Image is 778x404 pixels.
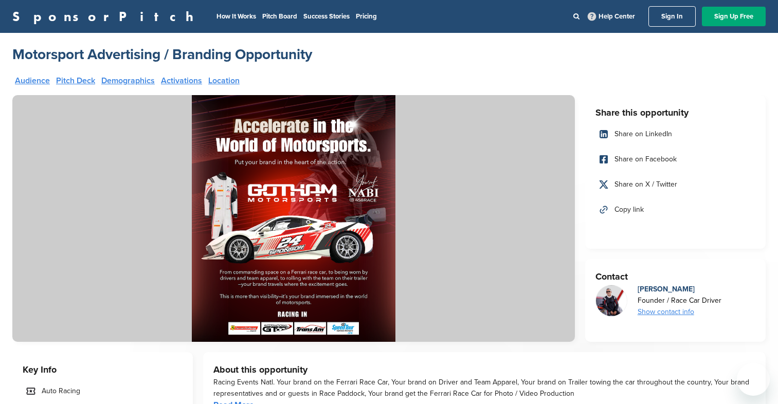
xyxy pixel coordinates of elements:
span: Auto Racing [42,385,80,397]
a: Share on Facebook [595,149,755,170]
a: Share on X / Twitter [595,174,755,195]
h3: Key Info [23,362,183,377]
a: Sign In [648,6,696,27]
a: Share on LinkedIn [595,123,755,145]
a: Audience [15,77,50,85]
span: Share on X / Twitter [614,179,677,190]
h3: Contact [595,269,755,284]
a: Demographics [101,77,155,85]
a: Pitch Board [262,12,297,21]
div: Founder / Race Car Driver [638,295,721,306]
h3: About this opportunity [213,362,755,377]
a: Copy link [595,199,755,221]
a: Sign Up Free [702,7,766,26]
a: How It Works [216,12,256,21]
a: Pitch Deck [56,77,95,85]
img: Screenshot 2025 07 23 at 09.45.12 [596,285,627,333]
a: Location [208,77,240,85]
a: SponsorPitch [12,10,200,23]
a: Activations [161,77,202,85]
div: Racing Events Natl. Your brand on the Ferrari Race Car, Your brand on Driver and Team Apparel, Yo... [213,377,755,399]
span: Copy link [614,204,644,215]
span: Share on LinkedIn [614,128,672,140]
h3: Share this opportunity [595,105,755,120]
img: Sponsorpitch & [12,95,575,342]
a: Pricing [356,12,377,21]
div: Show contact info [638,306,721,318]
a: Help Center [586,10,637,23]
a: Success Stories [303,12,350,21]
span: Share on Facebook [614,154,677,165]
iframe: Button to launch messaging window [737,363,770,396]
div: [PERSON_NAME] [638,284,721,295]
a: Motorsport Advertising / Branding Opportunity [12,45,312,64]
